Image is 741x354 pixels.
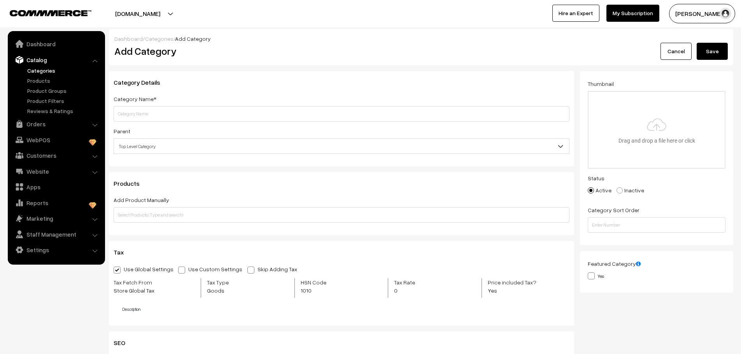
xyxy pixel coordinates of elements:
span: 0 [394,286,419,295]
label: Use Custom Settings [178,265,246,273]
a: My Subscription [606,5,659,22]
a: Catalog [10,53,102,67]
label: Tax Type [207,278,246,295]
a: Cancel [660,43,692,60]
input: Select Products (Type and search) [114,207,569,223]
label: Yes [588,272,604,280]
a: Product Groups [25,87,102,95]
a: Hire an Expert [552,5,599,22]
label: Category Name* [114,95,156,103]
span: SEO [114,339,135,347]
label: Price included Tax? [488,278,546,295]
div: / / [114,35,728,43]
label: Active [588,186,611,194]
a: Staff Management [10,227,102,241]
label: Use Global Settings [114,265,173,273]
label: Thumbnail [588,80,614,88]
a: Marketing [10,211,102,225]
a: WebPOS [10,133,102,147]
h4: Description [123,307,569,312]
button: [DOMAIN_NAME] [88,4,187,23]
a: Apps [10,180,102,194]
label: Tax Fetch From [114,278,193,295]
img: user [720,8,731,19]
label: Inactive [617,186,644,194]
button: Save [697,43,728,60]
a: COMMMERCE [10,8,78,17]
span: Tax [114,248,133,256]
img: COMMMERCE [10,10,91,16]
span: Products [114,180,149,187]
label: Category Sort Order [588,206,639,214]
span: Yes [488,286,546,295]
span: 1010 [301,286,337,295]
a: Reviews & Ratings [25,107,102,115]
a: Categories [145,35,173,42]
a: Products [25,77,102,85]
input: Enter Number [588,217,725,233]
span: Top Level Category [114,138,569,154]
span: Store Global Tax [114,286,193,295]
a: Settings [10,243,102,257]
a: Dashboard [114,35,143,42]
span: Add Category [175,35,211,42]
label: Parent [114,127,130,135]
span: Goods [207,286,246,295]
a: Categories [25,66,102,75]
label: HSN Code [301,278,337,295]
a: Reports [10,196,102,210]
input: Category Name [114,106,569,122]
label: Add Product Manually [114,196,169,204]
h2: Add Category [114,45,571,57]
label: Status [588,174,604,182]
a: Website [10,164,102,178]
span: Top Level Category [114,140,569,153]
a: Dashboard [10,37,102,51]
a: Orders [10,117,102,131]
p: Skip Adding Tax [258,266,297,272]
label: Tax Rate [394,278,419,295]
label: Featured Category [588,260,641,268]
a: Customers [10,148,102,162]
button: [PERSON_NAME] … [669,4,735,23]
span: Category Details [114,78,170,86]
a: Product Filters [25,97,102,105]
